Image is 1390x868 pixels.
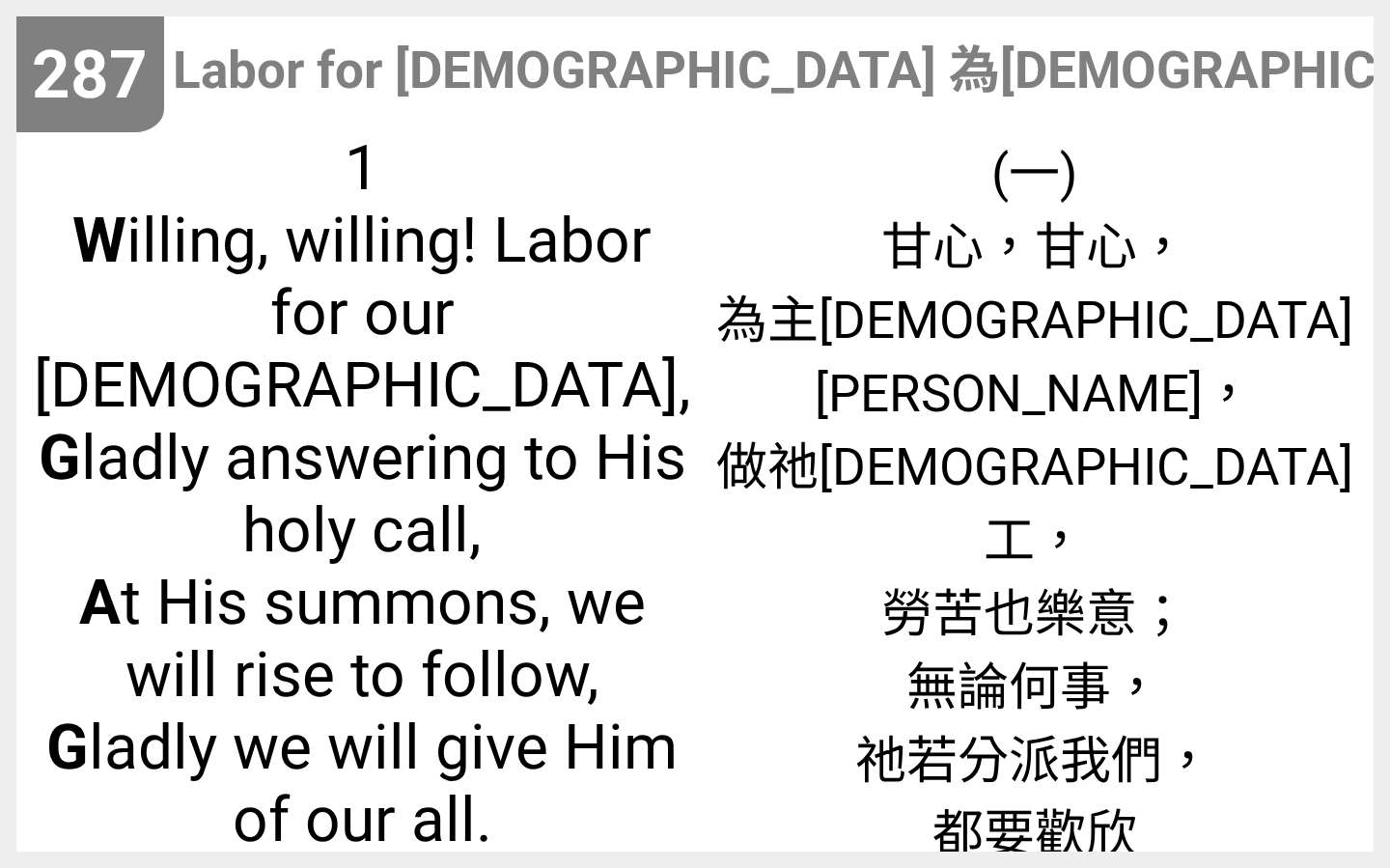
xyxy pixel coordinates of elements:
span: 1 illing, willing! Labor for our [DEMOGRAPHIC_DATA], ladly answering to His holy call, t His summ... [34,132,691,856]
b: W [72,205,126,277]
b: G [46,712,89,784]
span: 287 [32,36,148,114]
b: A [79,567,121,639]
b: G [39,422,81,494]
